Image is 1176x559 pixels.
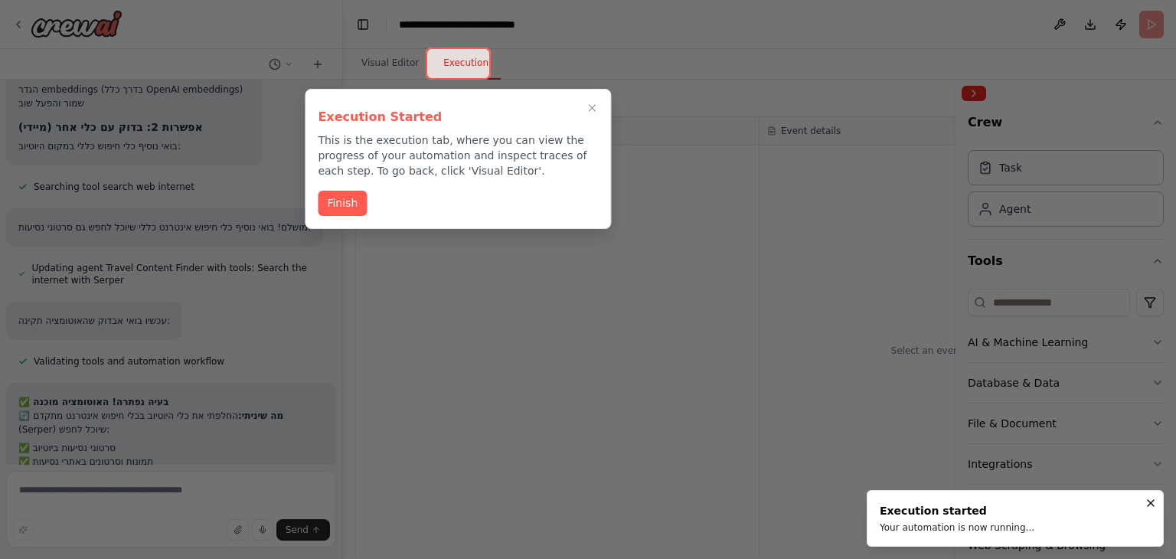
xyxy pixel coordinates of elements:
h3: Execution Started [318,108,598,126]
button: Close walkthrough [583,99,601,117]
div: Execution started [880,503,1034,518]
p: This is the execution tab, where you can view the progress of your automation and inspect traces ... [318,132,598,178]
button: Hide left sidebar [352,14,374,35]
button: Finish [318,191,367,216]
div: Your automation is now running... [880,521,1034,534]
